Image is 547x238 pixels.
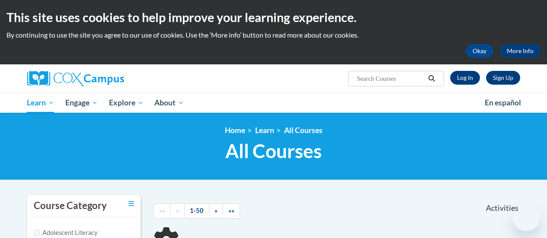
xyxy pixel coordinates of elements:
label: Adolescent Literacy [34,228,98,238]
a: Engage [60,93,103,113]
span: «« [159,207,165,214]
input: Search Courses [356,73,425,84]
a: Register [486,71,520,85]
h3: Course Category [34,199,107,213]
button: Search [425,73,438,84]
a: More Info [500,44,541,58]
a: En español [479,94,527,112]
a: All Courses [284,126,323,135]
a: Toggle collapse [128,199,134,209]
a: Log In [450,71,480,85]
a: Cox Campus [27,71,183,86]
span: Activities [486,203,518,213]
a: Home [225,126,245,135]
span: All Courses [225,140,322,162]
span: Learn [27,98,54,108]
span: « [176,207,179,214]
a: End [223,203,240,219]
a: Learn [22,93,60,113]
span: Engage [65,98,98,108]
span: En español [485,98,521,107]
a: Learn [255,126,274,135]
a: About [149,93,189,113]
h2: This site uses cookies to help improve your learning experience. [6,9,541,26]
p: By continuing to use the site you agree to our use of cookies. Use the ‘More info’ button to read... [6,30,541,40]
button: Okay [466,44,493,58]
a: Next [209,203,223,219]
img: Cox Campus [27,71,124,86]
span: Explore [109,98,144,108]
span: » [214,207,218,214]
input: Checkbox for Options [34,230,39,235]
span: About [154,98,184,108]
a: 1-50 [184,203,209,219]
iframe: Button to launch messaging window [512,203,540,231]
a: Previous [170,203,185,219]
a: Begining [154,203,171,219]
span: »» [228,207,234,214]
a: Explore [103,93,149,113]
div: Main menu [21,93,527,113]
